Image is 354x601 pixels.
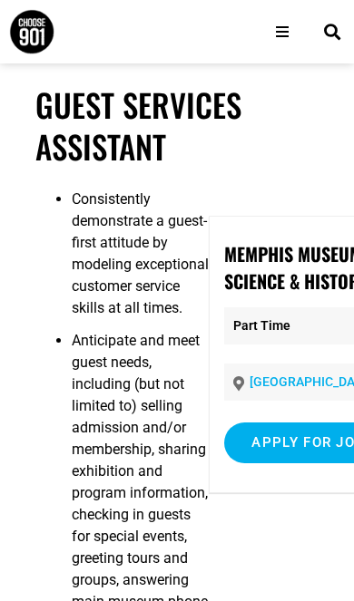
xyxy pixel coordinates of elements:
[317,17,347,47] div: Search
[35,84,319,167] h1: Guest Services Assistant
[266,15,299,48] div: Open/Close Menu
[72,189,209,330] li: Consistently demonstrate a guest-first attitude by modeling exceptional customer service skills a...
